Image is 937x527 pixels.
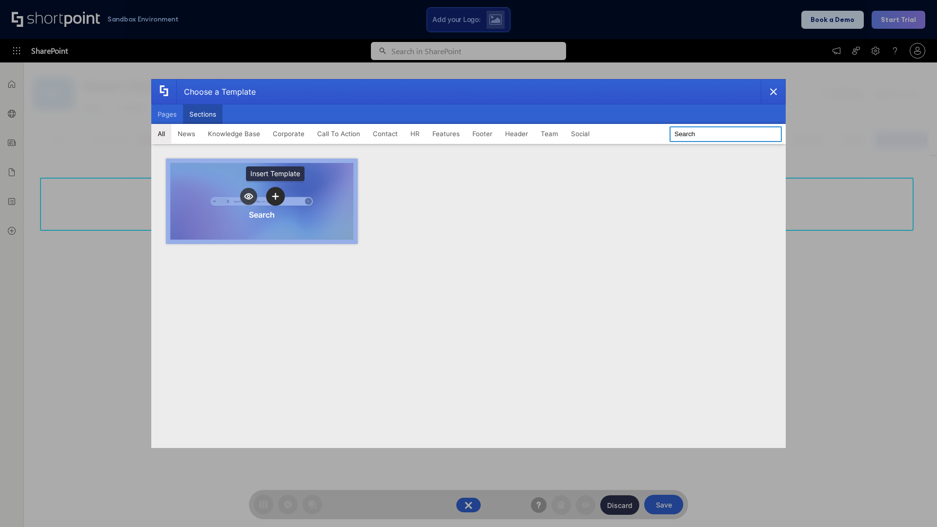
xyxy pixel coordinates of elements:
div: Search [249,210,275,220]
div: template selector [151,79,786,448]
button: Pages [151,104,183,124]
div: Choose a Template [176,80,256,104]
input: Search [670,126,782,142]
button: Team [534,124,565,143]
button: HR [404,124,426,143]
button: Call To Action [311,124,367,143]
button: News [171,124,202,143]
button: Contact [367,124,404,143]
button: Sections [183,104,223,124]
button: Social [565,124,596,143]
button: Corporate [266,124,311,143]
button: Knowledge Base [202,124,266,143]
button: Header [499,124,534,143]
button: All [151,124,171,143]
iframe: Chat Widget [888,480,937,527]
button: Footer [466,124,499,143]
button: Features [426,124,466,143]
